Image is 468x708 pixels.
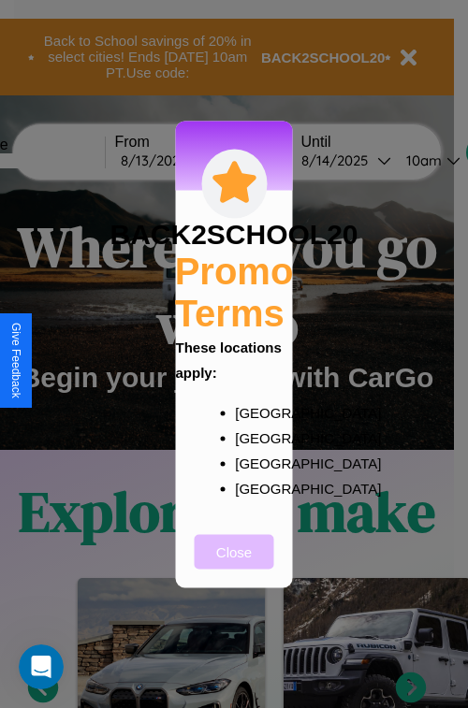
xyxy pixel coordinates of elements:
[19,644,64,689] iframe: Intercom live chat
[195,534,274,569] button: Close
[235,399,271,425] p: [GEOGRAPHIC_DATA]
[9,323,22,398] div: Give Feedback
[235,450,271,475] p: [GEOGRAPHIC_DATA]
[110,218,358,250] h3: BACK2SCHOOL20
[175,250,294,334] h2: Promo Terms
[176,339,282,380] b: These locations apply:
[235,425,271,450] p: [GEOGRAPHIC_DATA]
[235,475,271,500] p: [GEOGRAPHIC_DATA]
